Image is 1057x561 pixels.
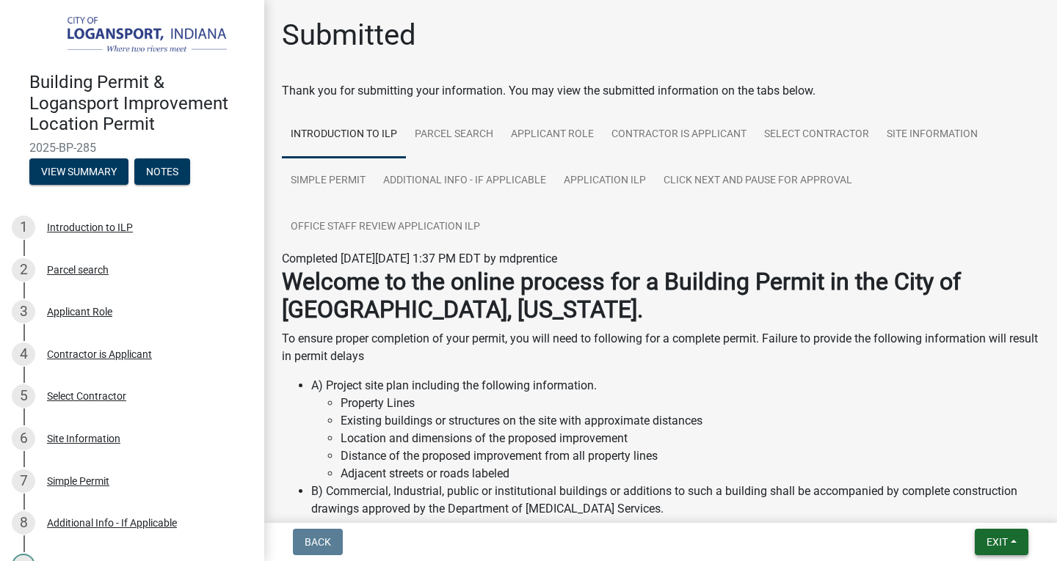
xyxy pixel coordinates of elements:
[311,483,1039,518] li: B) Commercial, Industrial, public or institutional buildings or additions to such a building shal...
[12,258,35,282] div: 2
[341,395,1039,412] li: Property Lines
[12,469,35,493] div: 7
[12,300,35,323] div: 3
[311,377,1039,483] li: A) Project site plan including the following information.
[341,430,1039,447] li: Location and dimensions of the proposed improvement
[282,330,1039,365] p: To ensure proper completion of your permit, you will need to following for a complete permit. Fai...
[655,158,861,205] a: Click Next and Pause for Approval
[406,111,502,158] a: Parcel search
[502,111,603,158] a: Applicant Role
[47,349,152,359] div: Contractor is Applicant
[47,391,126,401] div: Select Contractor
[341,465,1039,483] li: Adjacent streets or roads labeled
[12,384,35,408] div: 5
[12,511,35,535] div: 8
[305,536,331,548] span: Back
[975,529,1028,555] button: Exit
[29,72,253,135] h4: Building Permit & Logansport Improvement Location Permit
[29,141,235,155] span: 2025-BP-285
[134,166,190,178] wm-modal-confirm: Notes
[282,158,374,205] a: Simple Permit
[12,216,35,239] div: 1
[12,342,35,366] div: 4
[12,427,35,450] div: 6
[341,447,1039,465] li: Distance of the proposed improvement from all property lines
[282,268,961,323] strong: Welcome to the online process for a Building Permit in the City of [GEOGRAPHIC_DATA], [US_STATE].
[282,204,489,251] a: Office Staff Review Application ILP
[47,433,120,444] div: Site Information
[282,111,406,158] a: Introduction to ILP
[29,166,128,178] wm-modal-confirm: Summary
[47,222,133,232] div: Introduction to ILP
[282,18,416,53] h1: Submitted
[603,111,755,158] a: Contractor is Applicant
[29,158,128,185] button: View Summary
[282,82,1039,100] div: Thank you for submitting your information. You may view the submitted information on the tabs below.
[755,111,878,158] a: Select Contractor
[341,412,1039,430] li: Existing buildings or structures on the site with approximate distances
[293,529,343,555] button: Back
[134,158,190,185] button: Notes
[29,15,241,56] img: City of Logansport, Indiana
[878,111,987,158] a: Site Information
[47,476,109,486] div: Simple Permit
[47,518,177,528] div: Additional Info - If Applicable
[47,307,112,317] div: Applicant Role
[374,158,555,205] a: Additional Info - If Applicable
[555,158,655,205] a: Application ILP
[987,536,1008,548] span: Exit
[282,252,557,265] span: Completed [DATE][DATE] 1:37 PM EDT by mdprentice
[47,265,109,275] div: Parcel search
